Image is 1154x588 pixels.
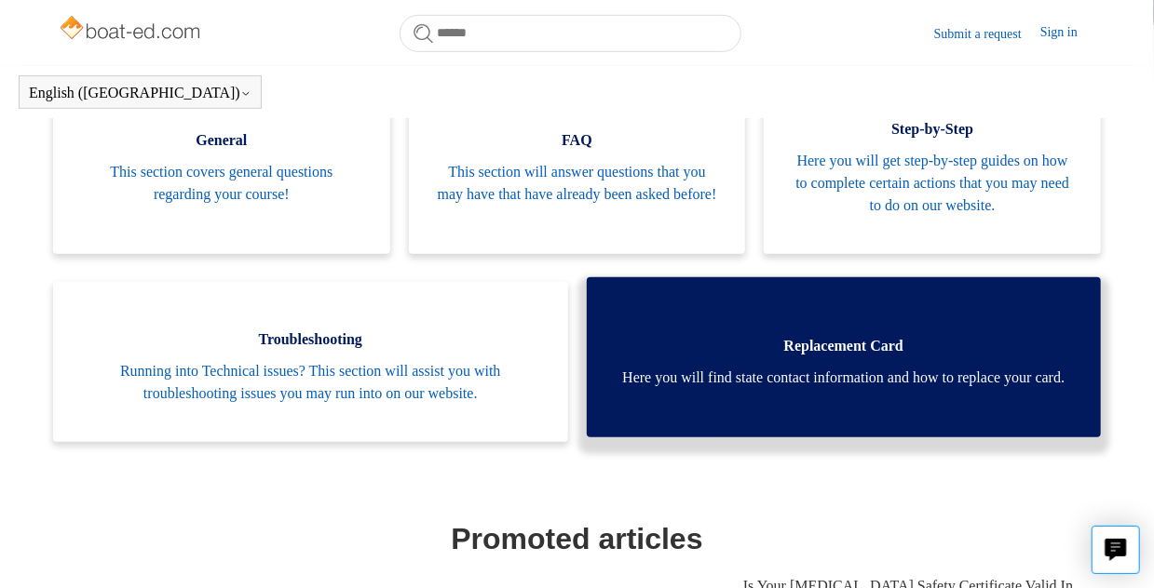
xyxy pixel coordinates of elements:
span: Here you will find state contact information and how to replace your card. [615,367,1074,389]
span: Troubleshooting [81,328,540,351]
a: Sign in [1040,22,1096,45]
a: General This section covers general questions regarding your course! [53,72,390,254]
a: Troubleshooting Running into Technical issues? This section will assist you with troubleshooting ... [53,282,568,442]
img: Boat-Ed Help Center home page [58,11,206,48]
h1: Promoted articles [58,516,1096,561]
span: Here you will get step-by-step guides on how to complete certain actions that you may need to do ... [792,150,1073,217]
span: Replacement Card [615,335,1074,357]
button: Live chat [1092,526,1140,574]
a: Submit a request [934,24,1040,44]
input: Search [400,15,741,52]
span: This section will answer questions that you may have that have already been asked before! [437,161,718,206]
span: Step-by-Step [792,118,1073,140]
a: FAQ This section will answer questions that you may have that have already been asked before! [409,72,746,254]
a: Step-by-Step Here you will get step-by-step guides on how to complete certain actions that you ma... [764,72,1101,254]
span: General [81,129,362,152]
span: FAQ [437,129,718,152]
span: Running into Technical issues? This section will assist you with troubleshooting issues you may r... [81,360,540,405]
button: English ([GEOGRAPHIC_DATA]) [29,85,251,101]
span: This section covers general questions regarding your course! [81,161,362,206]
a: Replacement Card Here you will find state contact information and how to replace your card. [587,277,1102,437]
